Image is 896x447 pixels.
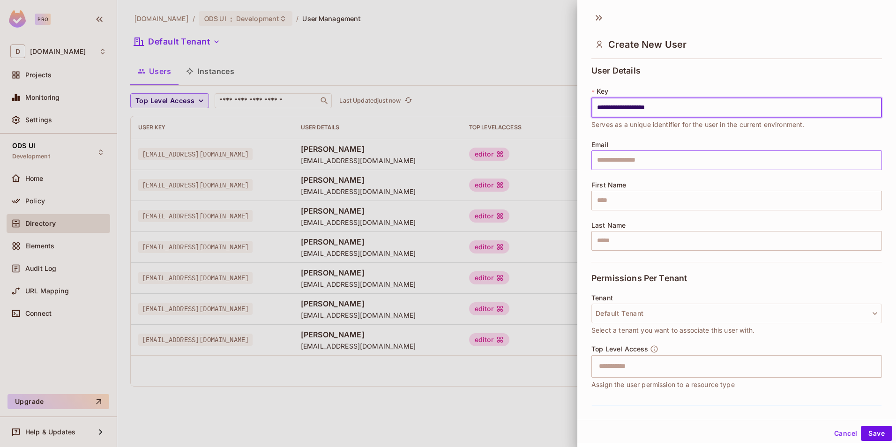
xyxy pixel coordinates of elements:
[591,345,648,353] span: Top Level Access
[591,66,641,75] span: User Details
[608,39,687,50] span: Create New User
[861,426,892,441] button: Save
[591,325,754,335] span: Select a tenant you want to associate this user with.
[591,380,735,390] span: Assign the user permission to a resource type
[591,141,609,149] span: Email
[591,304,882,323] button: Default Tenant
[591,274,687,283] span: Permissions Per Tenant
[877,365,879,367] button: Open
[830,426,861,441] button: Cancel
[591,181,627,189] span: First Name
[597,88,608,95] span: Key
[591,294,613,302] span: Tenant
[591,119,805,130] span: Serves as a unique identifier for the user in the current environment.
[591,222,626,229] span: Last Name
